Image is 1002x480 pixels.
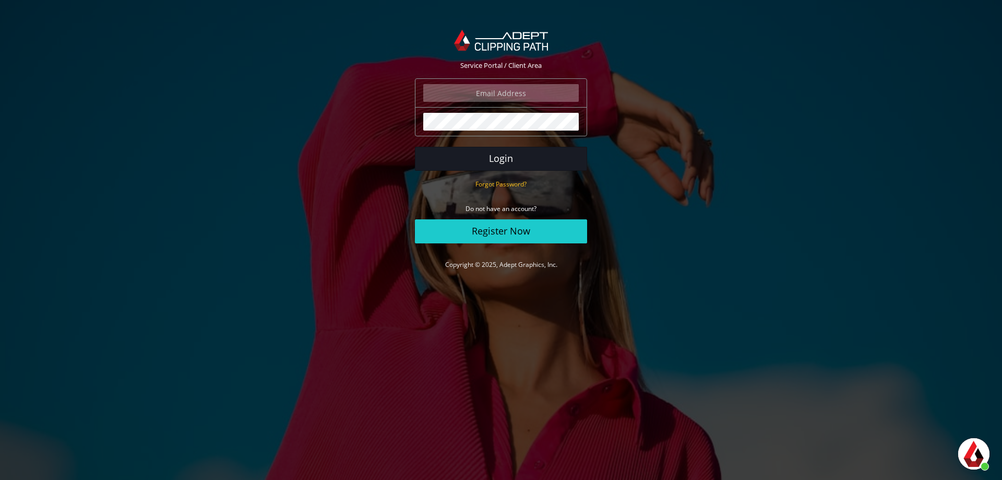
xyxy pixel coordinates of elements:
[454,30,547,51] img: Adept Graphics
[958,438,989,470] div: פתח צ'אט
[445,260,557,269] a: Copyright © 2025, Adept Graphics, Inc.
[415,147,587,171] button: Login
[475,180,527,189] small: Forgot Password?
[475,179,527,189] a: Forgot Password?
[415,219,587,243] a: Register Now
[466,204,536,213] small: Do not have an account?
[460,61,542,70] span: Service Portal / Client Area
[423,84,579,102] input: Email Address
